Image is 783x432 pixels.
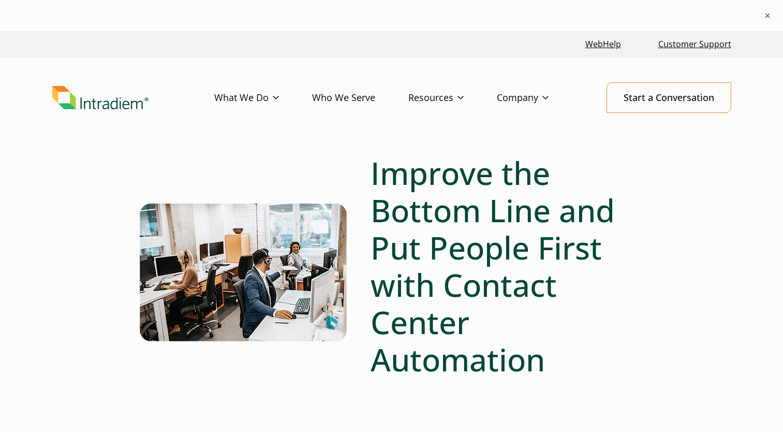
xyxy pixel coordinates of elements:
a: Link to homepage of Intradiem [52,86,214,110]
a: Resources [408,83,497,113]
a: Company [497,83,582,113]
img: Intradiem [52,86,149,110]
a: What We Do [214,83,312,113]
a: Customer Support [654,33,735,55]
button: × [762,10,773,21]
a: Start a Conversation [607,82,731,113]
a: Link opens in a new window [581,33,625,55]
a: Who We Serve [312,83,408,113]
h1: Improve the Bottom Line and Put People First with Contact Center Automation [371,154,646,378]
